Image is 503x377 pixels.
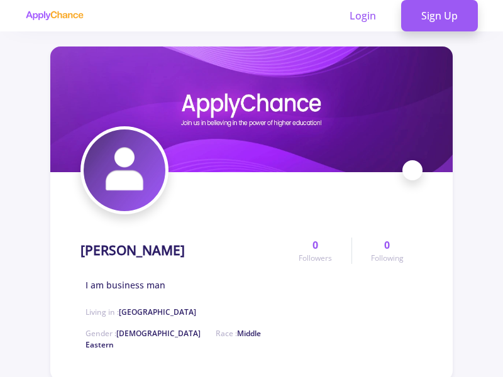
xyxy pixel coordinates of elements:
img: Ezmaray Haji SOBHANavatar [84,129,165,211]
span: I am business man [86,278,165,292]
span: 0 [384,238,390,253]
img: applychance logo text only [25,11,84,21]
span: Followers [299,253,332,264]
a: 0Following [351,238,423,264]
span: Living in : [86,307,196,317]
h1: [PERSON_NAME] [80,243,185,258]
a: 0Followers [280,238,351,264]
span: Race : [86,328,261,350]
span: Gender : [86,328,201,339]
span: Following [371,253,404,264]
span: Middle Eastern [86,328,261,350]
span: [DEMOGRAPHIC_DATA] [116,328,201,339]
span: [GEOGRAPHIC_DATA] [119,307,196,317]
span: 0 [312,238,318,253]
img: Ezmaray Haji SOBHANcover image [50,46,453,172]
